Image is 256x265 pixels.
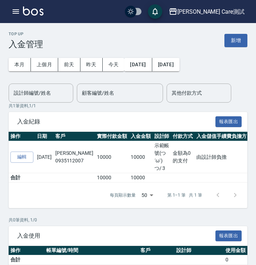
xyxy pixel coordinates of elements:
[17,232,215,239] span: 入金使用
[171,141,195,173] td: 金額為0的支付
[9,32,43,36] h2: Top Up
[9,103,247,109] p: 共 1 筆資料, 1 / 1
[9,39,43,49] h3: 入金管理
[224,37,247,44] a: 新增
[129,132,153,141] th: 入金金額
[215,118,242,125] a: 報表匯出
[95,141,129,173] td: 10000
[139,185,156,205] div: 50
[171,132,195,141] th: 付款方式
[129,173,153,183] td: 10000
[195,132,248,141] th: 入金儲值手續費負擔方
[215,232,242,239] a: 報表匯出
[9,173,53,183] td: 合計
[35,132,53,141] th: 日期
[148,4,162,19] button: save
[31,58,58,71] button: 上個月
[55,157,93,165] p: 0935112007
[9,255,45,265] td: 合計
[215,116,242,127] button: 報表匯出
[174,246,224,255] th: 設計師
[95,173,129,183] td: 10000
[153,141,171,173] td: 示範帳號(つ´ω`)つ / 3
[35,141,53,173] td: [DATE]
[95,132,129,141] th: 實際付款金額
[167,192,202,198] p: 第 1–1 筆 共 1 筆
[10,152,33,163] button: 編輯
[129,141,153,173] td: 10000
[9,58,31,71] button: 本月
[9,132,35,141] th: 操作
[177,7,245,16] div: [PERSON_NAME] Care測試
[152,58,180,71] button: [DATE]
[103,58,125,71] button: 今天
[153,132,171,141] th: 設計師
[195,141,248,173] td: 由設計師負擔
[215,230,242,242] button: 報表匯出
[80,58,103,71] button: 昨天
[9,246,45,255] th: 操作
[23,6,43,15] img: Logo
[17,118,215,125] span: 入金紀錄
[124,58,152,71] button: [DATE]
[53,141,95,173] td: [PERSON_NAME]
[110,192,136,198] p: 每頁顯示數量
[58,58,80,71] button: 前天
[139,246,174,255] th: 客戶
[53,132,95,141] th: 客戶
[224,34,247,47] button: 新增
[166,4,247,19] button: [PERSON_NAME] Care測試
[9,217,247,223] p: 共 0 筆資料, 1 / 0
[45,246,138,255] th: 帳單編號/時間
